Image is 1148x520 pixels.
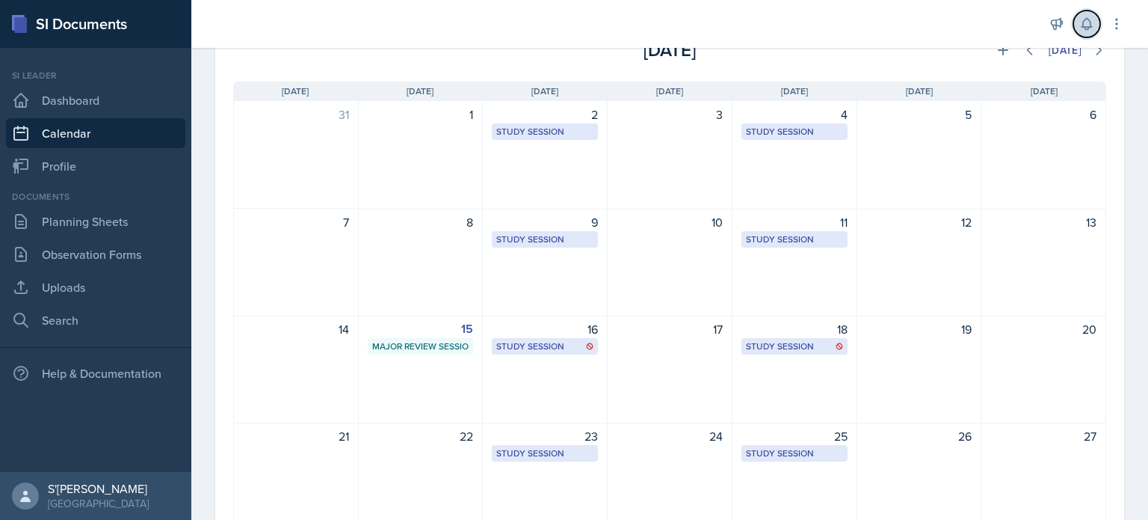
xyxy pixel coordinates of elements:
[6,207,185,236] a: Planning Sheets
[524,37,815,64] div: [DATE]
[496,340,593,353] div: Study Session
[746,125,843,138] div: Study Session
[6,358,185,388] div: Help & Documentation
[6,69,185,82] div: Si leader
[531,85,558,98] span: [DATE]
[906,85,933,98] span: [DATE]
[407,85,433,98] span: [DATE]
[6,151,185,181] a: Profile
[492,320,598,338] div: 16
[617,105,723,123] div: 3
[741,213,848,231] div: 11
[6,85,185,115] a: Dashboard
[243,320,349,338] div: 14
[368,320,474,338] div: 15
[496,447,593,460] div: Study Session
[492,213,598,231] div: 9
[746,447,843,460] div: Study Session
[990,213,1096,231] div: 13
[282,85,309,98] span: [DATE]
[48,496,149,511] div: [GEOGRAPHIC_DATA]
[746,233,843,246] div: Study Session
[746,340,843,353] div: Study Session
[368,213,474,231] div: 8
[368,105,474,123] div: 1
[243,105,349,123] div: 31
[781,85,808,98] span: [DATE]
[6,239,185,269] a: Observation Forms
[741,427,848,445] div: 25
[990,320,1096,338] div: 20
[990,427,1096,445] div: 27
[1049,44,1081,56] div: [DATE]
[492,105,598,123] div: 2
[656,85,683,98] span: [DATE]
[617,213,723,231] div: 10
[741,320,848,338] div: 18
[866,320,972,338] div: 19
[866,213,972,231] div: 12
[866,427,972,445] div: 26
[617,427,723,445] div: 24
[6,305,185,335] a: Search
[48,481,149,496] div: S'[PERSON_NAME]
[496,233,593,246] div: Study Session
[496,125,593,138] div: Study Session
[6,190,185,204] div: Documents
[368,427,474,445] div: 22
[492,427,598,445] div: 23
[1039,37,1091,63] button: [DATE]
[6,118,185,148] a: Calendar
[243,427,349,445] div: 21
[741,105,848,123] div: 4
[6,272,185,302] a: Uploads
[617,320,723,338] div: 17
[372,340,469,353] div: Major Review Session
[866,105,972,123] div: 5
[243,213,349,231] div: 7
[990,105,1096,123] div: 6
[1031,85,1058,98] span: [DATE]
